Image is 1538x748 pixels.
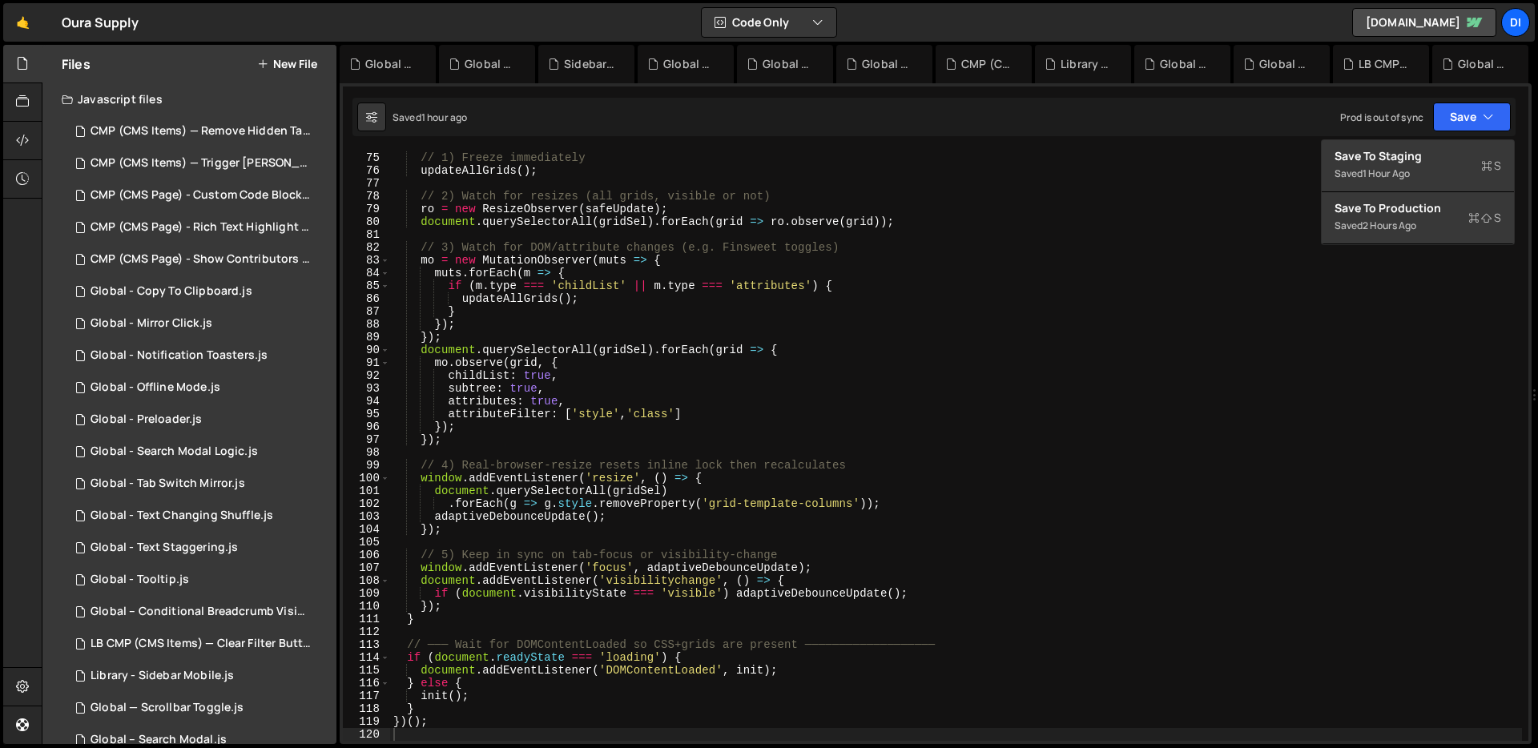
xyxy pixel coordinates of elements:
[1335,200,1501,216] div: Save to Production
[343,344,390,356] div: 90
[343,241,390,254] div: 82
[343,190,390,203] div: 78
[1340,111,1423,124] div: Prod is out of sync
[91,220,312,235] div: CMP (CMS Page) - Rich Text Highlight Pill.js
[62,147,342,179] div: 14937/43515.js
[343,203,390,215] div: 79
[343,164,390,177] div: 76
[343,485,390,497] div: 101
[1335,148,1501,164] div: Save to Staging
[343,664,390,677] div: 115
[343,382,390,395] div: 93
[91,348,268,363] div: Global - Notification Toasters.js
[343,523,390,536] div: 104
[343,574,390,587] div: 108
[343,446,390,459] div: 98
[1259,56,1311,72] div: Global - Notification Toasters.js
[62,500,336,532] div: 14937/45200.js
[343,702,390,715] div: 118
[62,660,336,692] div: 14937/44593.js
[62,243,342,275] div: 14937/44194.js
[91,252,312,267] div: CMP (CMS Page) - Show Contributors Name.js
[62,692,336,724] div: 14937/39947.js
[343,177,390,190] div: 77
[343,638,390,651] div: 113
[421,111,468,124] div: 1 hour ago
[3,3,42,42] a: 🤙
[343,677,390,690] div: 116
[343,267,390,279] div: 84
[343,613,390,625] div: 111
[1322,192,1514,244] button: Save to ProductionS Saved2 hours ago
[343,510,390,523] div: 103
[343,215,390,228] div: 80
[42,83,336,115] div: Javascript files
[763,56,814,72] div: Global - Search Modal Logic.js
[62,115,342,147] div: 14937/43535.js
[91,669,234,683] div: Library - Sidebar Mobile.js
[1458,56,1509,72] div: Global - Copy To Clipboard.js
[91,477,245,491] div: Global - Tab Switch Mirror.js
[1352,8,1496,37] a: [DOMAIN_NAME]
[1501,8,1530,37] a: Di
[91,733,227,747] div: Global – Search Modal.js
[91,444,258,459] div: Global - Search Modal Logic.js
[343,651,390,664] div: 114
[343,549,390,561] div: 106
[343,536,390,549] div: 105
[564,56,615,72] div: Sidebar — UI States & Interactions.css
[91,573,189,587] div: Global - Tooltip.js
[343,151,390,164] div: 75
[343,318,390,331] div: 88
[1322,140,1514,192] button: Save to StagingS Saved1 hour ago
[1359,56,1410,72] div: LB CMP (CMS Items) — Clear Filter Buttons.js
[62,404,336,436] div: 14937/43958.js
[343,228,390,241] div: 81
[1335,164,1501,183] div: Saved
[62,532,336,564] div: 14937/44781.js
[663,56,715,72] div: Global - Text Staggering.css
[343,587,390,600] div: 109
[62,211,342,243] div: 14937/44597.js
[343,305,390,318] div: 87
[91,541,238,555] div: Global - Text Staggering.js
[62,13,139,32] div: Oura Supply
[91,188,312,203] div: CMP (CMS Page) - Custom Code Block Setup.js
[62,340,336,372] div: 14937/44585.js
[343,728,390,741] div: 120
[91,412,202,427] div: Global - Preloader.js
[393,111,467,124] div: Saved
[1468,210,1501,226] span: S
[961,56,1013,72] div: CMP (CMS Page) - Rich Text Highlight Pill.js
[343,561,390,574] div: 107
[343,600,390,613] div: 110
[62,308,336,340] div: 14937/44471.js
[62,55,91,73] h2: Files
[91,701,244,715] div: Global — Scrollbar Toggle.js
[343,472,390,485] div: 100
[62,436,336,468] div: 14937/44851.js
[343,408,390,420] div: 95
[62,468,336,500] div: 14937/44975.js
[465,56,516,72] div: Global - Tab Switch Mirror.js
[343,433,390,446] div: 97
[91,124,312,139] div: CMP (CMS Items) — Remove Hidden Tags on Load.js
[1061,56,1112,72] div: Library - Sidebar Mobile.js
[91,156,312,171] div: CMP (CMS Items) — Trigger [PERSON_NAME] on Save.js
[343,331,390,344] div: 89
[62,275,336,308] div: 14937/44582.js
[1481,158,1501,174] span: S
[62,564,336,596] div: 14937/44562.js
[91,509,273,523] div: Global - Text Changing Shuffle.js
[343,279,390,292] div: 85
[91,605,312,619] div: Global – Conditional Breadcrumb Visibility.js
[343,395,390,408] div: 94
[1335,216,1501,235] div: Saved
[343,459,390,472] div: 99
[1363,219,1416,232] div: 2 hours ago
[343,497,390,510] div: 102
[257,58,317,70] button: New File
[1363,167,1410,180] div: 1 hour ago
[862,56,913,72] div: Global - Text Staggering.js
